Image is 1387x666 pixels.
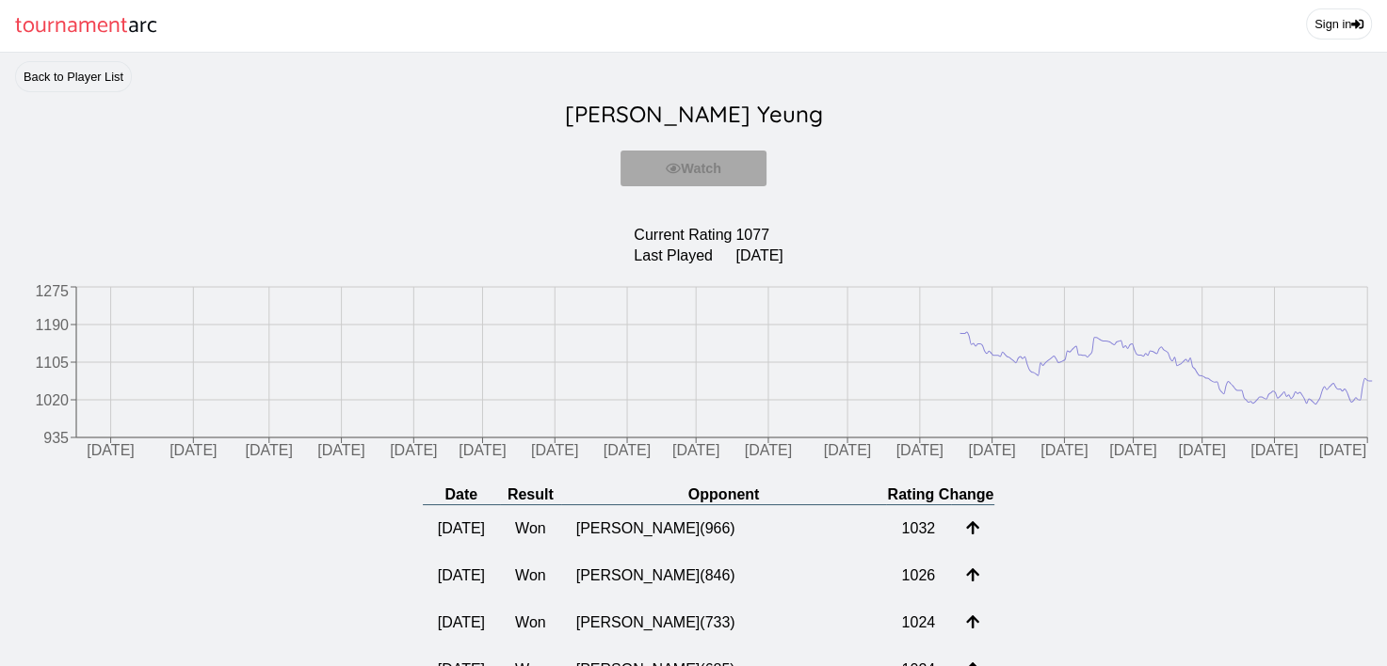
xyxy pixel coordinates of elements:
[35,392,69,408] tspan: 1020
[1306,8,1372,40] a: Sign in
[1319,443,1366,459] tspan: [DATE]
[423,599,500,646] td: [DATE]
[500,599,561,646] td: Won
[423,485,500,505] th: Date
[561,505,887,553] td: [PERSON_NAME] ( 966 )
[745,443,792,459] tspan: [DATE]
[15,61,132,92] a: Back to Player List
[968,443,1015,459] tspan: [DATE]
[1109,443,1156,459] tspan: [DATE]
[246,443,293,459] tspan: [DATE]
[824,443,871,459] tspan: [DATE]
[317,443,364,459] tspan: [DATE]
[561,552,887,599] td: [PERSON_NAME] ( 846 )
[500,485,561,505] th: Result
[734,246,783,265] td: [DATE]
[633,226,733,245] td: Current Rating
[1250,443,1298,459] tspan: [DATE]
[621,151,766,186] button: Watch
[1178,443,1225,459] tspan: [DATE]
[886,599,950,646] td: 1024
[734,226,783,245] td: 1077
[896,443,943,459] tspan: [DATE]
[423,552,500,599] td: [DATE]
[500,552,561,599] td: Won
[1040,443,1088,459] tspan: [DATE]
[633,246,733,265] td: Last Played
[15,8,157,44] a: tournamentarc
[87,443,134,459] tspan: [DATE]
[423,505,500,553] td: [DATE]
[390,443,437,459] tspan: [DATE]
[604,443,651,459] tspan: [DATE]
[15,92,1372,135] h2: [PERSON_NAME] Yeung
[35,355,69,371] tspan: 1105
[561,485,887,505] th: Opponent
[886,505,950,553] td: 1032
[35,283,69,299] tspan: 1275
[15,8,128,44] span: tournament
[128,8,157,44] span: arc
[169,443,217,459] tspan: [DATE]
[886,552,950,599] td: 1026
[500,505,561,553] td: Won
[561,599,887,646] td: [PERSON_NAME] ( 733 )
[531,443,578,459] tspan: [DATE]
[886,485,994,505] th: Rating Change
[672,443,719,459] tspan: [DATE]
[43,430,69,446] tspan: 935
[459,443,506,459] tspan: [DATE]
[35,317,69,333] tspan: 1190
